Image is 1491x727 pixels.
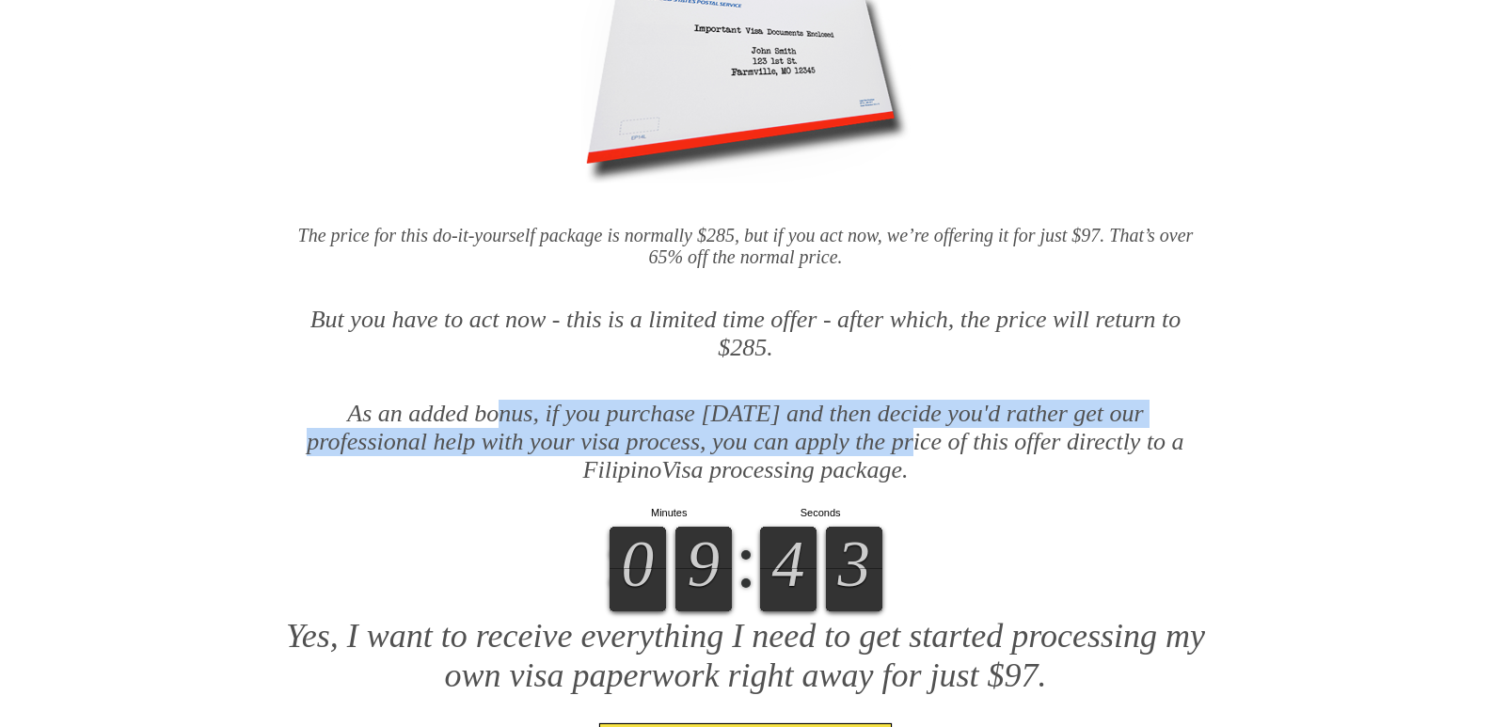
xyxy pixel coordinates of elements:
a: 33 [826,527,882,611]
span: Seconds [801,507,841,518]
a: 99 [675,527,732,611]
a: 44 [760,527,817,611]
span: Minutes [651,507,688,518]
p: The price for this do-it-yourself package is normally $285, but if you act now, we’re offering it... [285,225,1207,268]
a: 00 [610,527,666,611]
h1: Yes, I want to receive everything I need to get started processing my own visa paperwork right aw... [285,616,1207,695]
p: As an added bonus, if you purchase [DATE] and then decide you'd rather get our professional help ... [285,400,1207,484]
p: But you have to act now - this is a limited time offer - after which, the price will return to $285. [285,306,1207,362]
